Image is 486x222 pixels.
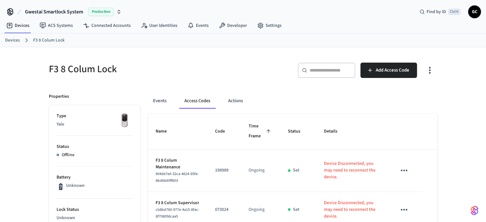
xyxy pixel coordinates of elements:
span: cb8bd760-977e-4a15-8fac-8f708056caa5 [156,207,199,219]
p: F3 8 Colum Supervisor [156,200,200,206]
button: Add Access Code [360,63,417,78]
p: Properties [49,93,69,100]
span: Add Access Code [376,66,409,74]
button: GC [468,5,481,18]
p: Device Disconnected, you may need to reconnect the device. [324,160,381,180]
a: User Identities [136,20,182,31]
span: 904de7e0-32ca-4624-95fe-8bd66d0ff603 [156,171,199,183]
p: Yale [57,121,133,128]
p: Set [293,206,299,213]
span: Ctrl K [448,9,460,15]
p: Unknown [57,215,133,221]
img: Yale Assure Touchscreen Wifi Smart Lock, Satin Nickel, Front [117,113,133,129]
p: Offline [62,152,74,158]
a: F3 8 Colum Lock [33,37,65,44]
div: Find by IDCtrl K [414,6,466,18]
p: Status [57,143,133,150]
button: Access Codes [179,93,215,109]
a: Settings [252,20,287,31]
h5: F3 8 Colum Lock [49,63,239,76]
span: Find by ID [427,9,446,15]
button: Actions [223,93,248,109]
p: F3 8 Colum Maintenance [156,157,200,171]
p: 073024 [215,206,233,213]
p: Lock Status [57,206,133,213]
a: ACS Systems [35,20,78,31]
p: Type [57,113,133,119]
span: Time Frame [249,121,273,142]
p: Unknown [66,182,85,189]
span: Production [88,8,114,16]
span: GC [469,6,480,18]
a: Connected Accounts [78,20,136,31]
div: ant example [148,93,437,109]
button: Events [148,93,172,109]
span: Status [288,126,309,136]
a: Events [182,20,214,31]
p: Set [293,167,299,174]
span: Name [156,126,175,136]
a: Devices [1,20,35,31]
span: Details [324,126,346,136]
img: SeamLogoGradient.69752ec5.svg [471,205,478,216]
p: 198989 [215,167,233,174]
span: Gwestai Smartlock System [25,8,83,16]
a: Devices [5,37,20,44]
p: Device Disconnected, you may need to reconnect the device. [324,200,381,220]
span: Code [215,126,233,136]
p: Battery [57,174,133,181]
td: Ongoing [241,149,280,192]
a: Developer [214,20,252,31]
